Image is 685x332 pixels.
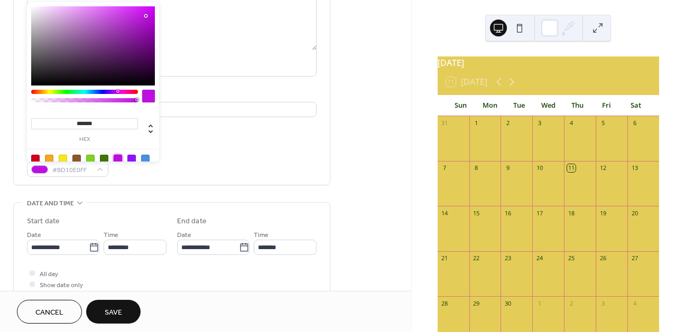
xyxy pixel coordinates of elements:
div: #8B572A [72,155,81,163]
span: Time [254,230,269,241]
div: 4 [631,299,638,307]
div: Start date [27,216,60,227]
div: #F8E71C [59,155,67,163]
div: 2 [504,119,512,127]
div: #7ED321 [86,155,95,163]
div: Thu [563,95,592,116]
div: [DATE] [438,56,659,69]
div: 19 [599,209,607,217]
span: Date [177,230,191,241]
span: Date and time [27,198,74,209]
div: 26 [599,254,607,262]
div: #D0021B [31,155,40,163]
div: 28 [441,299,449,307]
div: 10 [535,164,543,172]
div: 7 [441,164,449,172]
div: Location [27,89,314,100]
div: 23 [504,254,512,262]
div: Sat [622,95,651,116]
div: 20 [631,209,638,217]
div: 27 [631,254,638,262]
span: #BD10E0FF [52,165,91,176]
span: Date [27,230,41,241]
div: Sun [446,95,475,116]
div: 31 [441,119,449,127]
div: Fri [592,95,621,116]
div: 30 [504,299,512,307]
div: 6 [631,119,638,127]
div: 11 [567,164,575,172]
div: 18 [567,209,575,217]
div: 21 [441,254,449,262]
div: Tue [504,95,533,116]
span: Save [105,307,122,318]
div: 17 [535,209,543,217]
div: 3 [535,119,543,127]
div: 25 [567,254,575,262]
div: #BD10E0 [114,155,122,163]
label: hex [31,137,138,143]
div: 14 [441,209,449,217]
div: #F5A623 [45,155,53,163]
div: 29 [473,299,480,307]
div: Mon [475,95,504,116]
div: 1 [473,119,480,127]
button: Save [86,300,141,324]
div: End date [177,216,207,227]
div: 24 [535,254,543,262]
div: 16 [504,209,512,217]
span: All day [40,269,58,280]
span: Time [104,230,118,241]
div: #9013FE [127,155,136,163]
button: Cancel [17,300,82,324]
div: 8 [473,164,480,172]
div: #417505 [100,155,108,163]
div: 5 [599,119,607,127]
div: 12 [599,164,607,172]
span: Cancel [35,307,63,318]
div: #4A90E2 [141,155,150,163]
div: 4 [567,119,575,127]
div: 15 [473,209,480,217]
div: 2 [567,299,575,307]
div: 22 [473,254,480,262]
div: 13 [631,164,638,172]
div: 1 [535,299,543,307]
div: Wed [534,95,563,116]
div: 9 [504,164,512,172]
span: Show date only [40,280,83,291]
div: 3 [599,299,607,307]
